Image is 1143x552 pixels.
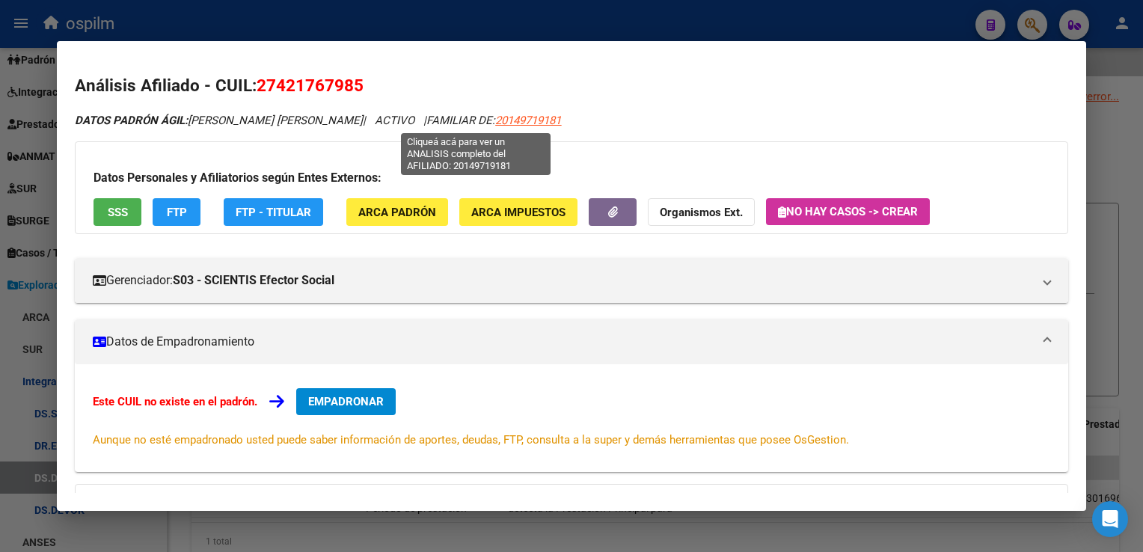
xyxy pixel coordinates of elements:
[358,206,436,219] span: ARCA Padrón
[75,73,1067,99] h2: Análisis Afiliado - CUIL:
[495,114,561,127] span: 20149719181
[93,272,1032,289] mat-panel-title: Gerenciador:
[153,198,200,226] button: FTP
[75,319,1067,364] mat-expansion-panel-header: Datos de Empadronamiento
[93,433,849,447] span: Aunque no esté empadronado usted puede saber información de aportes, deudas, FTP, consulta a la s...
[93,333,1032,351] mat-panel-title: Datos de Empadronamiento
[1092,501,1128,537] div: Open Intercom Messenger
[648,198,755,226] button: Organismos Ext.
[426,114,561,127] span: FAMILIAR DE:
[93,395,257,408] strong: Este CUIL no existe en el padrón.
[75,258,1067,303] mat-expansion-panel-header: Gerenciador:S03 - SCIENTIS Efector Social
[296,388,396,415] button: EMPADRONAR
[94,198,141,226] button: SSS
[346,198,448,226] button: ARCA Padrón
[257,76,364,95] span: 27421767985
[766,198,930,225] button: No hay casos -> Crear
[94,169,1049,187] h3: Datos Personales y Afiliatorios según Entes Externos:
[236,206,311,219] span: FTP - Titular
[75,114,363,127] span: [PERSON_NAME] [PERSON_NAME]
[224,198,323,226] button: FTP - Titular
[173,272,334,289] strong: S03 - SCIENTIS Efector Social
[75,114,561,127] i: | ACTIVO |
[778,205,918,218] span: No hay casos -> Crear
[75,364,1067,472] div: Datos de Empadronamiento
[471,206,566,219] span: ARCA Impuestos
[108,206,128,219] span: SSS
[167,206,187,219] span: FTP
[459,198,577,226] button: ARCA Impuestos
[75,114,188,127] strong: DATOS PADRÓN ÁGIL:
[660,206,743,219] strong: Organismos Ext.
[308,395,384,408] span: EMPADRONAR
